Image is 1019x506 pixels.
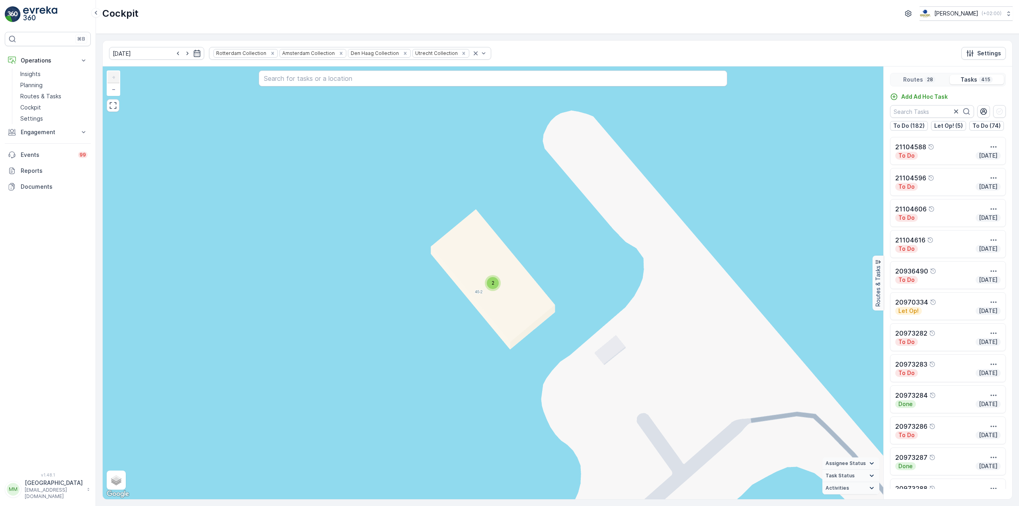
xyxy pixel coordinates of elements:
[105,489,131,499] a: Open this area in Google Maps (opens a new window)
[895,142,926,152] p: 21104588
[25,479,83,487] p: [GEOGRAPHIC_DATA]
[112,86,116,92] span: −
[20,104,41,111] p: Cockpit
[259,70,727,86] input: Search for tasks or a location
[102,7,139,20] p: Cockpit
[893,122,925,130] p: To Do (182)
[928,144,934,150] div: Help Tooltip Icon
[929,454,935,461] div: Help Tooltip Icon
[107,471,125,489] a: Layers
[20,81,43,89] p: Planning
[969,121,1004,131] button: To Do (74)
[919,9,931,18] img: basis-logo_rgb2x.png
[898,369,916,377] p: To Do
[898,462,914,470] p: Done
[895,391,928,400] p: 20973284
[5,147,91,163] a: Events99
[17,68,91,80] a: Insights
[17,80,91,91] a: Planning
[268,50,277,57] div: Remove Rotterdam Collection
[898,245,916,253] p: To Do
[5,479,91,500] button: MM[GEOGRAPHIC_DATA][EMAIL_ADDRESS][DOMAIN_NAME]
[931,121,966,131] button: Let Op! (5)
[898,276,916,284] p: To Do
[107,83,119,95] a: Zoom Out
[20,70,41,78] p: Insights
[978,400,998,408] p: [DATE]
[890,121,928,131] button: To Do (182)
[21,183,88,191] p: Documents
[348,49,400,57] div: Den Haag Collection
[337,50,346,57] div: Remove Amsterdam Collection
[930,299,936,305] div: Help Tooltip Icon
[898,214,916,222] p: To Do
[903,76,923,84] p: Routes
[5,473,91,477] span: v 1.48.1
[413,49,459,57] div: Utrecht Collection
[21,128,75,136] p: Engagement
[898,183,916,191] p: To Do
[978,338,998,346] p: [DATE]
[961,47,1006,60] button: Settings
[459,50,468,57] div: Remove Utrecht Collection
[978,183,998,191] p: [DATE]
[826,460,866,467] span: Assignee Status
[80,152,86,158] p: 99
[21,167,88,175] p: Reports
[895,484,927,493] p: 20973288
[927,237,933,243] div: Help Tooltip Icon
[77,36,85,42] p: ⌘B
[23,6,57,22] img: logo_light-DOdMpM7g.png
[5,6,21,22] img: logo
[5,124,91,140] button: Engagement
[5,163,91,179] a: Reports
[898,400,914,408] p: Done
[928,175,934,181] div: Help Tooltip Icon
[109,47,204,60] input: dd/mm/yyyy
[895,266,928,276] p: 20936490
[822,457,879,470] summary: Assignee Status
[874,266,882,307] p: Routes & Tasks
[17,91,91,102] a: Routes & Tasks
[7,483,20,496] div: MM
[17,113,91,124] a: Settings
[895,328,927,338] p: 20973282
[895,173,926,183] p: 21104596
[105,489,131,499] img: Google
[107,71,119,83] a: Zoom In
[485,275,501,291] div: 2
[960,76,977,84] p: Tasks
[926,76,934,83] p: 28
[929,392,936,399] div: Help Tooltip Icon
[898,431,916,439] p: To Do
[822,470,879,482] summary: Task Status
[930,268,936,274] div: Help Tooltip Icon
[978,152,998,160] p: [DATE]
[25,487,83,500] p: [EMAIL_ADDRESS][DOMAIN_NAME]
[5,179,91,195] a: Documents
[826,485,849,491] span: Activities
[934,10,978,18] p: [PERSON_NAME]
[214,49,267,57] div: Rotterdam Collection
[929,361,935,367] div: Help Tooltip Icon
[982,10,1001,17] p: ( +02:00 )
[17,102,91,113] a: Cockpit
[20,115,43,123] p: Settings
[5,53,91,68] button: Operations
[492,280,494,286] span: 2
[978,431,998,439] p: [DATE]
[919,6,1013,21] button: [PERSON_NAME](+02:00)
[890,105,974,118] input: Search Tasks
[280,49,336,57] div: Amsterdam Collection
[978,369,998,377] p: [DATE]
[895,453,927,462] p: 20973287
[895,422,927,431] p: 20973286
[978,462,998,470] p: [DATE]
[929,423,935,430] div: Help Tooltip Icon
[895,235,925,245] p: 21104616
[21,57,75,64] p: Operations
[977,49,1001,57] p: Settings
[21,151,73,159] p: Events
[980,76,991,83] p: 415
[112,74,115,80] span: +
